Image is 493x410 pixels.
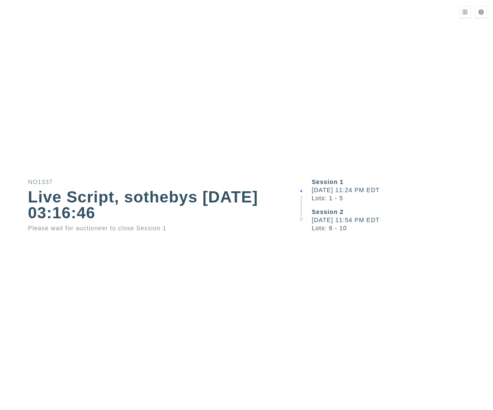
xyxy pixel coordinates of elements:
div: NO1337 [28,179,268,185]
div: Live Script, sothebys [DATE] 03:16:46 [28,189,268,221]
div: Lots: 1 - 5 [312,195,493,201]
div: Lots: 6 - 10 [312,225,493,231]
div: Please wait for auctioneer to close Session 1 [28,225,268,231]
div: [DATE] 11:54 PM EDT [312,217,493,223]
div: Session 2 [312,209,493,215]
div: Session 1 [312,179,493,185]
div: [DATE] 11:24 PM EDT [312,187,493,193]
